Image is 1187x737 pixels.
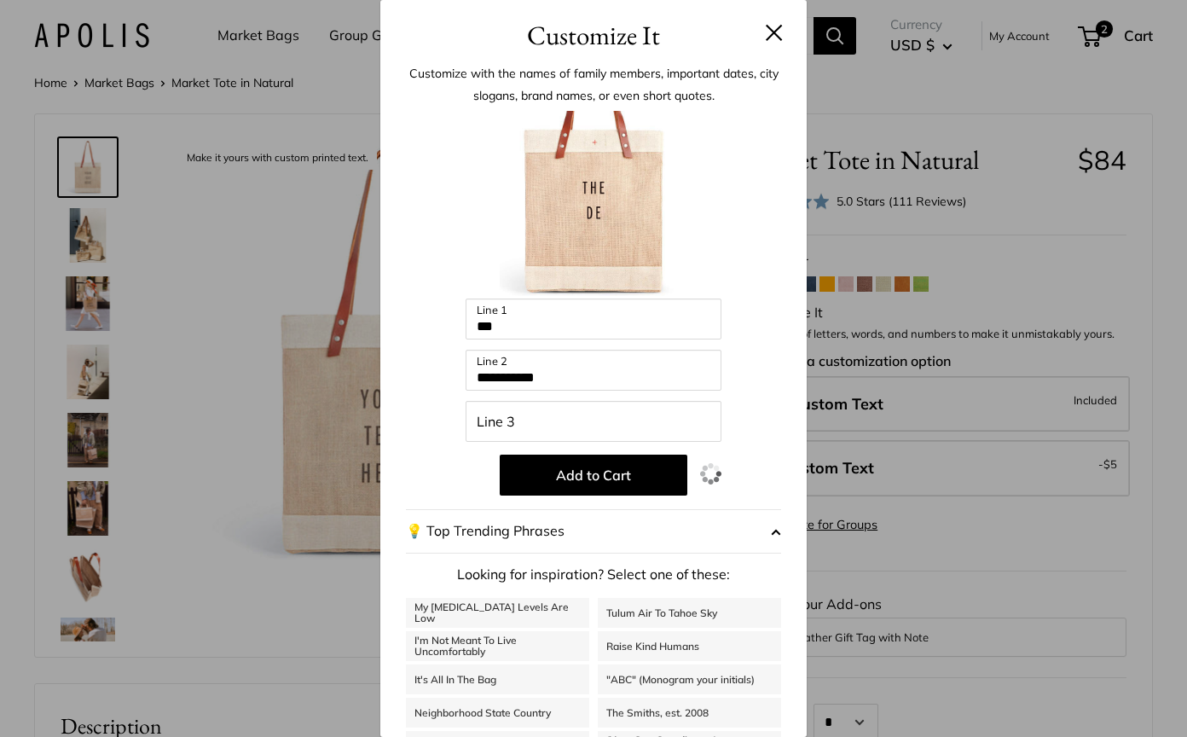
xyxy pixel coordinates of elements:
[500,111,687,299] img: customizer-prod
[406,664,589,694] a: It's All In The Bag
[406,15,781,55] h3: Customize It
[598,664,781,694] a: "ABC" (Monogram your initials)
[406,62,781,107] p: Customize with the names of family members, important dates, city slogans, brand names, or even s...
[406,598,589,628] a: My [MEDICAL_DATA] Levels Are Low
[406,698,589,728] a: Neighborhood State Country
[406,631,589,661] a: I'm Not Meant To Live Uncomfortably
[406,562,781,588] p: Looking for inspiration? Select one of these:
[598,598,781,628] a: Tulum Air To Tahoe Sky
[598,698,781,728] a: The Smiths, est. 2008
[406,509,781,554] button: 💡 Top Trending Phrases
[700,463,721,485] img: loading.gif
[500,455,687,496] button: Add to Cart
[598,631,781,661] a: Raise Kind Humans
